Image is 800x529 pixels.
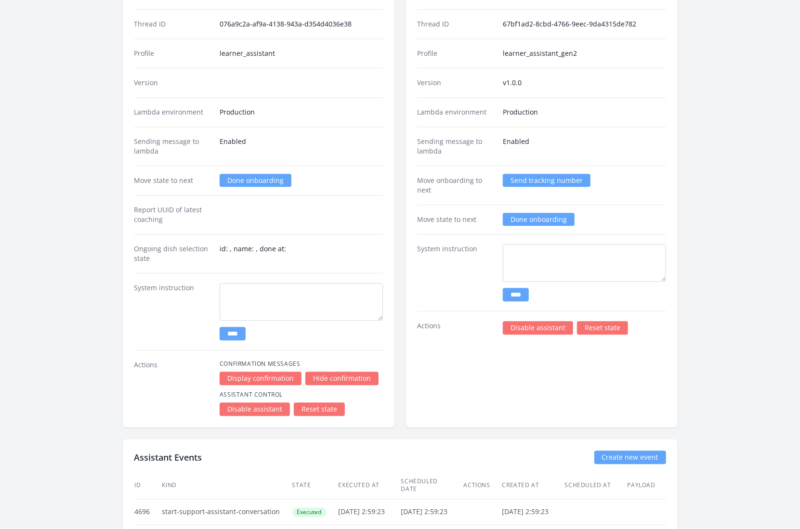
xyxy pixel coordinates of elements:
dt: Lambda environment [134,107,212,117]
a: Reset state [577,321,628,335]
dd: Production [503,107,666,117]
a: Done onboarding [220,174,291,187]
h2: Assistant Events [134,451,202,464]
dd: learner_assistant [220,49,383,58]
dd: 076a9c2a-af9a-4138-943a-d354d4036e38 [220,19,383,29]
dt: Move state to next [134,176,212,185]
dd: 67bf1ad2-8cbd-4766-9eec-9da4315de782 [503,19,666,29]
td: [DATE] 2:59:23 [338,499,401,525]
th: ID [134,472,162,499]
a: Hide confirmation [305,372,379,385]
a: Send tracking number [503,174,590,187]
a: Disable assistant [220,402,290,416]
dt: System instruction [418,244,495,301]
dd: Enabled [220,137,383,156]
dt: Report UUID of latest coaching [134,205,212,224]
h4: Assistant Control [220,391,383,399]
dt: Lambda environment [418,107,495,117]
th: Scheduled date [401,472,463,499]
h4: Confirmation Messages [220,360,383,368]
th: Created at [502,472,564,499]
th: Kind [162,472,292,499]
dd: v1.0.0 [503,78,666,88]
dt: Actions [418,321,495,335]
dt: Sending message to lambda [418,137,495,156]
dd: Production [220,107,383,117]
td: 4696 [134,499,162,525]
span: Executed [292,507,327,517]
td: [DATE] 2:59:23 [502,499,564,525]
dt: Thread ID [418,19,495,29]
dt: Move onboarding to next [418,176,495,195]
th: Scheduled at [564,472,627,499]
dt: Profile [418,49,495,58]
dt: Thread ID [134,19,212,29]
a: Done onboarding [503,213,575,226]
dd: learner_assistant_gen2 [503,49,666,58]
dd: id: , name: , done at: [220,244,383,263]
dt: Ongoing dish selection state [134,244,212,263]
dt: System instruction [134,283,212,340]
dt: Move state to next [418,215,495,224]
th: Actions [463,472,502,499]
dt: Actions [134,360,212,416]
dt: Version [418,78,495,88]
dd: Enabled [503,137,666,156]
dt: Profile [134,49,212,58]
th: State [292,472,338,499]
a: Display confirmation [220,372,302,385]
dt: Version [134,78,212,88]
dt: Sending message to lambda [134,137,212,156]
a: Create new event [594,451,666,464]
a: Disable assistant [503,321,573,335]
td: start-support-assistant-conversation [162,499,292,525]
th: Executed at [338,472,401,499]
a: Reset state [294,402,345,416]
td: [DATE] 2:59:23 [401,499,463,525]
